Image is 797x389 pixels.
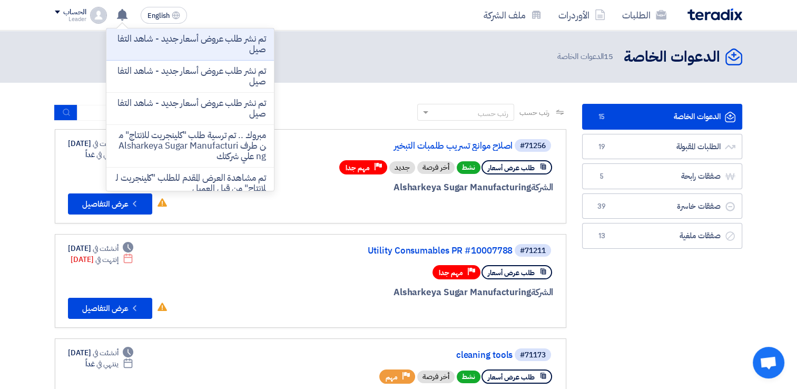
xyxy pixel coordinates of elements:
a: Open chat [753,347,784,378]
div: Alsharkeya Sugar Manufacturing [300,286,553,299]
div: [DATE] [68,243,133,254]
span: أنشئت في [93,347,118,358]
span: أنشئت في [93,243,118,254]
span: نشط [457,161,480,174]
div: #71173 [520,352,546,359]
a: cleaning tools [302,351,513,360]
a: الطلبات المقبولة19 [582,134,742,160]
span: الدعوات الخاصة [557,51,615,63]
a: الطلبات [614,3,675,27]
a: الأوردرات [550,3,614,27]
span: إنتهت في [95,254,118,265]
a: اصلاح موانع تسريب طلمبات التبخير [302,141,513,151]
span: 19 [595,142,608,152]
p: تم نشر طلب عروض أسعار جديد - شاهد التفاصيل [115,34,265,55]
span: مهم [386,372,398,382]
span: 15 [604,51,613,62]
span: 15 [595,112,608,122]
p: تم نشر طلب عروض أسعار جديد - شاهد التفاصيل [115,66,265,87]
div: أخر فرصة [417,161,455,174]
div: [DATE] [71,254,133,265]
span: مهم جدا [439,268,463,278]
div: الحساب [63,8,86,17]
span: طلب عرض أسعار [488,372,535,382]
div: غداً [85,149,133,160]
span: أنشئت في [93,138,118,149]
div: #71256 [520,142,546,150]
p: مبروك .. تم ترسية طلب "كلينجريت للانتاج" من طرف Alsharkeya Sugar Manufacturing علي شركتك [115,130,265,162]
a: ملف الشركة [475,3,550,27]
div: [DATE] [68,138,133,149]
span: طلب عرض أسعار [488,163,535,173]
a: صفقات ملغية13 [582,223,742,249]
span: رتب حسب [519,107,549,118]
span: 5 [595,171,608,182]
span: الشركة [531,286,554,299]
h2: الدعوات الخاصة [624,47,720,67]
span: 13 [595,231,608,241]
div: جديد [389,161,415,174]
span: 39 [595,201,608,212]
img: profile_test.png [90,7,107,24]
img: Teradix logo [687,8,742,21]
button: عرض التفاصيل [68,193,152,215]
a: الدعوات الخاصة15 [582,104,742,130]
span: نشط [457,371,480,383]
div: [DATE] [68,347,133,358]
span: الشركة [531,181,554,194]
button: English [141,7,187,24]
p: تم مشاهدة العرض المقدم للطلب "كلينجريت للانتاج" من قبل العميل [115,173,265,194]
input: ابحث بعنوان أو رقم الطلب [77,105,225,121]
div: #71211 [520,247,546,255]
span: ينتهي في [96,358,118,369]
div: Alsharkeya Sugar Manufacturing [300,181,553,194]
button: عرض التفاصيل [68,298,152,319]
div: Leader [55,16,86,22]
span: مهم جدا [346,163,370,173]
div: غداً [85,358,133,369]
p: تم نشر طلب عروض أسعار جديد - شاهد التفاصيل [115,98,265,119]
div: أخر فرصة [417,371,455,383]
a: صفقات خاسرة39 [582,193,742,219]
span: ينتهي في [96,149,118,160]
a: Utility Consumables PR #10007788 [302,246,513,256]
span: English [147,12,170,20]
a: صفقات رابحة5 [582,163,742,189]
div: رتب حسب [478,108,508,119]
span: طلب عرض أسعار [488,268,535,278]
